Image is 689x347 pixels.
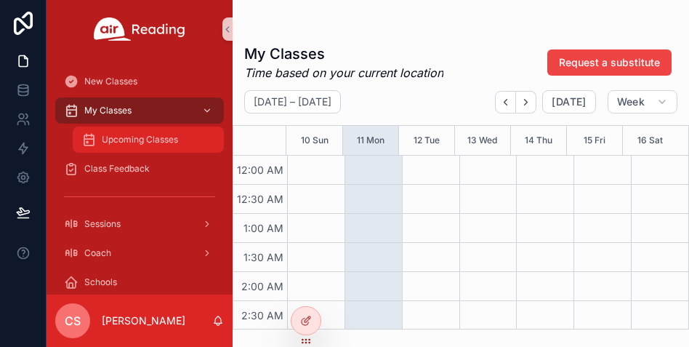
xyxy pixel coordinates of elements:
button: Request a substitute [547,49,672,76]
span: CS [65,312,81,330]
span: Schools [84,276,117,288]
button: Next [516,91,536,113]
a: New Classes [55,68,224,95]
a: My Classes [55,97,224,124]
button: Week [608,90,677,113]
a: Upcoming Classes [73,127,224,153]
button: 15 Fri [584,126,605,155]
span: 12:00 AM [233,164,287,176]
span: 12:30 AM [233,193,287,205]
p: [PERSON_NAME] [102,314,185,328]
button: 14 Thu [525,126,552,155]
em: Time based on your current location [244,64,443,81]
img: App logo [94,17,185,41]
div: scrollable content [47,58,233,295]
button: 12 Tue [414,126,440,155]
button: 16 Sat [637,126,663,155]
span: 2:00 AM [238,280,287,292]
h1: My Classes [244,44,443,64]
span: 2:30 AM [238,309,287,322]
span: Week [617,95,645,108]
span: Sessions [84,218,121,230]
span: Class Feedback [84,163,150,175]
button: [DATE] [542,90,595,113]
h2: [DATE] – [DATE] [254,95,331,109]
span: 1:30 AM [240,251,287,263]
span: Coach [84,247,111,259]
span: [DATE] [552,95,586,108]
span: Upcoming Classes [102,134,178,145]
span: 1:00 AM [240,222,287,234]
button: 13 Wed [467,126,497,155]
span: Request a substitute [559,55,660,70]
button: Back [495,91,516,113]
button: 10 Sun [301,126,329,155]
a: Coach [55,240,224,266]
button: 11 Mon [357,126,384,155]
span: New Classes [84,76,137,87]
a: Sessions [55,211,224,237]
a: Class Feedback [55,156,224,182]
span: My Classes [84,105,132,116]
a: Schools [55,269,224,295]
